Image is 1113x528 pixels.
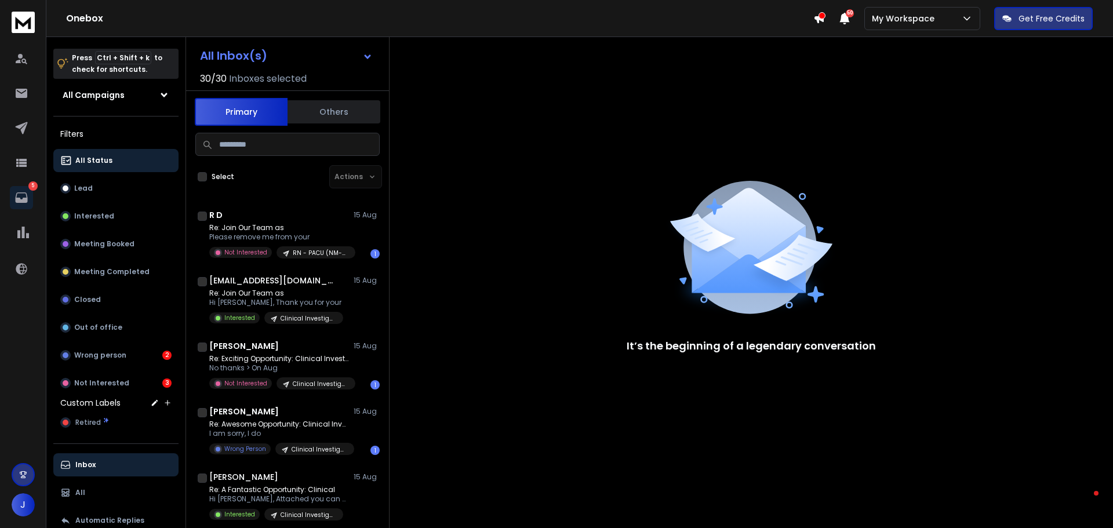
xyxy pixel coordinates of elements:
[28,181,38,191] p: 5
[53,149,179,172] button: All Status
[12,12,35,33] img: logo
[281,314,336,323] p: Clinical Investigator - [MEDICAL_DATA] Oncology (MA-1117)
[354,472,380,482] p: 15 Aug
[209,232,348,242] p: Please remove me from your
[209,223,348,232] p: Re: Join Our Team as
[292,445,347,454] p: Clinical Investigator - [MEDICAL_DATA] Oncology (MA-1117)
[74,184,93,193] p: Lead
[354,210,380,220] p: 15 Aug
[200,50,267,61] h1: All Inbox(s)
[370,380,380,389] div: 1
[75,460,96,469] p: Inbox
[74,239,134,249] p: Meeting Booked
[60,397,121,409] h3: Custom Labels
[162,351,172,360] div: 2
[209,354,348,363] p: Re: Exciting Opportunity: Clinical Investigator
[209,289,343,298] p: Re: Join Our Team as
[95,51,151,64] span: Ctrl + Shift + k
[191,44,382,67] button: All Inbox(s)
[209,429,348,438] p: I am sorry, I do
[53,260,179,283] button: Meeting Completed
[74,212,114,221] p: Interested
[75,418,101,427] span: Retired
[12,493,35,516] button: J
[74,267,150,276] p: Meeting Completed
[53,316,179,339] button: Out of office
[195,98,288,126] button: Primary
[209,298,343,307] p: Hi [PERSON_NAME], Thank you for your
[209,275,337,286] h1: [EMAIL_ADDRESS][DOMAIN_NAME]
[53,288,179,311] button: Closed
[224,510,255,519] p: Interested
[354,276,380,285] p: 15 Aug
[209,209,223,221] h1: R D
[288,99,380,125] button: Others
[162,378,172,388] div: 3
[75,516,144,525] p: Automatic Replies
[354,341,380,351] p: 15 Aug
[281,511,336,519] p: Clinical Investigator - [MEDICAL_DATA] Oncology (MA-1117)
[293,249,348,257] p: RN - PACU (NM-0003)
[229,72,307,86] h3: Inboxes selected
[293,380,348,388] p: Clinical Investigator - [MEDICAL_DATA] Oncology (MA-1117)
[209,420,348,429] p: Re: Awesome Opportunity: Clinical Investigator
[66,12,813,26] h1: Onebox
[74,295,101,304] p: Closed
[53,126,179,142] h3: Filters
[872,13,939,24] p: My Workspace
[200,72,227,86] span: 30 / 30
[224,314,255,322] p: Interested
[75,156,112,165] p: All Status
[74,323,122,332] p: Out of office
[53,453,179,476] button: Inbox
[53,372,179,395] button: Not Interested3
[212,172,234,181] label: Select
[354,407,380,416] p: 15 Aug
[224,445,266,453] p: Wrong Person
[10,186,33,209] a: 5
[994,7,1093,30] button: Get Free Credits
[53,232,179,256] button: Meeting Booked
[209,340,279,352] h1: [PERSON_NAME]
[1071,488,1099,516] iframe: Intercom live chat
[53,83,179,107] button: All Campaigns
[63,89,125,101] h1: All Campaigns
[224,248,267,257] p: Not Interested
[846,9,854,17] span: 50
[53,344,179,367] button: Wrong person2
[74,378,129,388] p: Not Interested
[209,406,279,417] h1: [PERSON_NAME]
[53,411,179,434] button: Retired
[209,494,348,504] p: Hi [PERSON_NAME], Attached you can see
[1019,13,1085,24] p: Get Free Credits
[370,249,380,258] div: 1
[209,471,278,483] h1: [PERSON_NAME]
[224,379,267,388] p: Not Interested
[75,488,85,497] p: All
[74,351,126,360] p: Wrong person
[53,177,179,200] button: Lead
[72,52,162,75] p: Press to check for shortcuts.
[209,363,348,373] p: No thanks > On Aug
[209,485,348,494] p: Re: A Fantastic Opportunity: Clinical
[53,205,179,228] button: Interested
[53,481,179,504] button: All
[627,338,876,354] p: It’s the beginning of a legendary conversation
[370,446,380,455] div: 1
